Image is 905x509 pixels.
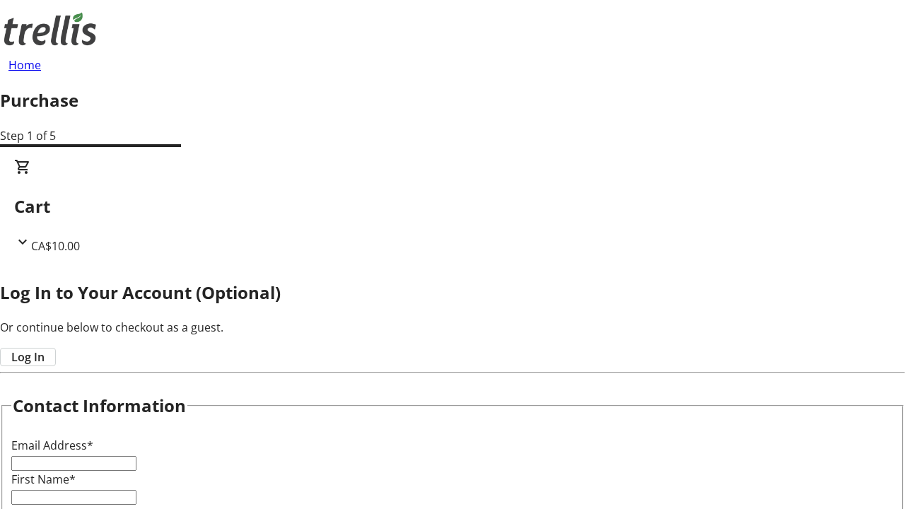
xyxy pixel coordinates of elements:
[11,472,76,487] label: First Name*
[11,349,45,365] span: Log In
[14,158,891,255] div: CartCA$10.00
[13,393,186,419] h2: Contact Information
[11,438,93,453] label: Email Address*
[14,194,891,219] h2: Cart
[31,238,80,254] span: CA$10.00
